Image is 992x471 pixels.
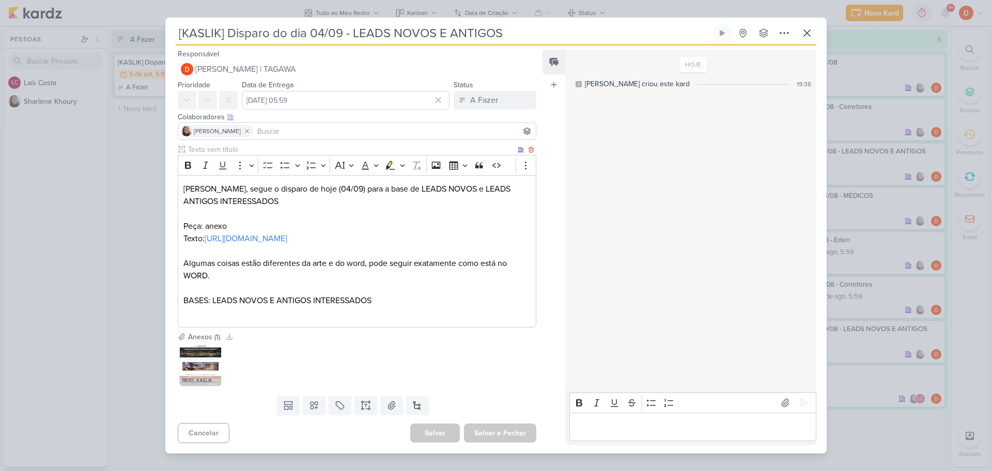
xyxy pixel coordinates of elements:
[718,29,726,37] div: Ligar relógio
[178,423,229,443] button: Cancelar
[188,332,220,342] div: Anexos (1)
[181,126,192,136] img: Sharlene Khoury
[178,175,536,327] div: Editor editing area: main
[183,220,531,232] p: Peça: anexo
[183,257,531,282] p: Algumas coisas estão diferentes da arte e do word, pode seguir exatamente como está no WORD.
[183,294,531,307] p: BASES: LEADS NOVOS E ANTIGOS INTERESSADOS
[585,78,690,89] div: [PERSON_NAME] criou este kard
[186,144,516,155] input: Texto sem título
[178,60,536,78] button: [PERSON_NAME] | TAGAWA
[454,81,473,89] label: Status
[242,91,450,109] input: Select a date
[183,183,531,208] p: [PERSON_NAME], segue o disparo de hoje (04/09) para a base de LEADS NOVOS e LEADS ANTIGOS INTERES...
[454,91,536,109] button: A Fazer
[181,63,193,75] img: Diego Lima | TAGAWA
[176,24,711,42] input: Kard Sem Título
[195,63,296,75] span: [PERSON_NAME] | TAGAWA
[180,375,221,386] div: 116113_KASLIK _ E-MAIL MKT _ KASLIK IBIRAPUERA _ BLOG _ COMPRAR NA PLANTA PODE SER SUA MELHOR ESC...
[470,94,498,106] div: A Fazer
[178,112,536,122] div: Colaboradores
[242,81,293,89] label: Data de Entrega
[178,81,210,89] label: Prioridade
[178,155,536,175] div: Editor toolbar
[180,344,221,386] img: 9FyeAsx2Dwoi9faJU53SKuUU0UEpU38xQnaroyaR.jpg
[797,80,811,89] div: 19:38
[569,413,816,441] div: Editor editing area: main
[194,127,241,136] span: [PERSON_NAME]
[183,232,531,245] p: Texto:
[255,125,534,137] input: Buscar
[205,233,287,244] a: [URL][DOMAIN_NAME]
[178,50,219,58] label: Responsável
[569,392,816,413] div: Editor toolbar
